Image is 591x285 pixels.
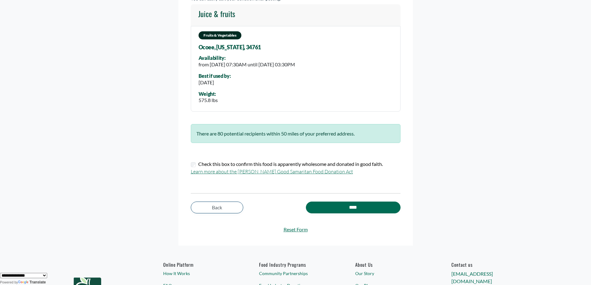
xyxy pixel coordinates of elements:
a: Translate [18,280,46,284]
div: Weight: [199,91,218,97]
div: 575.8 lbs [199,96,218,104]
a: Our Story [355,270,428,277]
div: from [DATE] 07:30AM until [DATE] 03:30PM [199,61,295,68]
h6: Online Platform [163,262,236,267]
a: Back [191,202,243,213]
a: How It Works [163,270,236,277]
a: [EMAIL_ADDRESS][DOMAIN_NAME] [451,271,493,284]
div: Best if used by: [199,73,231,79]
img: Google Translate [18,280,29,285]
a: Community Partnerships [259,270,332,277]
div: [DATE] [199,79,231,86]
h6: Contact us [451,262,524,267]
span: Fruits & Vegetables [199,31,241,39]
a: About Us [355,262,428,267]
label: Check this box to confirm this food is apparently wholesome and donated in good faith. [198,160,383,168]
h6: Food Industry Programs [259,262,332,267]
div: Availability: [199,55,295,61]
h4: Juice & fruits [198,9,235,18]
span: Ocoee, [US_STATE], 34761 [199,44,261,51]
a: Learn more about the [PERSON_NAME] Good Samaritan Food Donation Act [191,168,353,175]
div: There are 80 potential recipients within 50 miles of your preferred address. [191,124,401,143]
a: Reset Form [191,226,401,233]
